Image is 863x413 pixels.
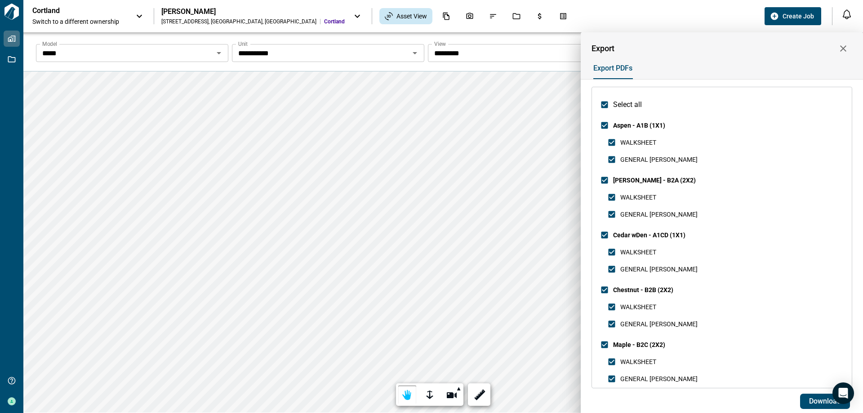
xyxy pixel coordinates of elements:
span: GENERAL [PERSON_NAME] [620,211,698,218]
span: WALKSHEET [620,139,656,146]
span: WALKSHEET [620,303,656,311]
span: WALKSHEET [620,358,656,365]
span: Download [809,397,841,406]
span: Export PDFs [593,64,632,73]
button: Download [800,394,850,409]
span: Aspen - A1B (1X1) [613,122,665,129]
span: Cedar wDen - A1CD (1X1) [613,231,685,239]
span: [PERSON_NAME] - B2A (2X2) [613,177,696,184]
span: Maple - B2C (2X2) [613,341,665,348]
span: Chestnut - B2B (2X2) [613,286,673,293]
span: Select all [613,99,642,110]
div: base tabs [584,58,852,79]
span: Export [592,44,614,53]
span: GENERAL [PERSON_NAME] [620,375,698,382]
span: GENERAL [PERSON_NAME] [620,266,698,273]
div: Open Intercom Messenger [832,382,854,404]
span: WALKSHEET [620,194,656,201]
span: GENERAL [PERSON_NAME] [620,320,698,328]
span: GENERAL [PERSON_NAME] [620,156,698,163]
span: WALKSHEET [620,249,656,256]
